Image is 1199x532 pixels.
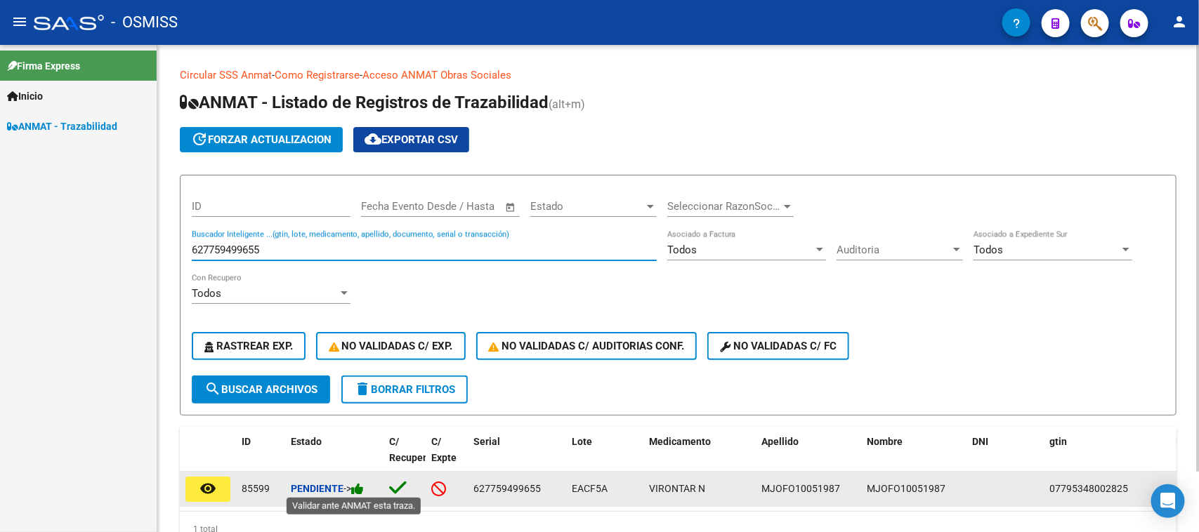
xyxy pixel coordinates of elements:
span: forzar actualizacion [191,133,332,146]
mat-icon: cloud_download [365,131,381,147]
span: Estado [291,436,322,447]
datatable-header-cell: gtin [1044,427,1170,488]
span: Lote [572,436,592,447]
span: 85599 [242,483,270,494]
span: Todos [667,244,697,256]
strong: Pendiente [291,483,343,494]
button: Open calendar [503,199,519,215]
button: Rastrear Exp. [192,332,306,360]
button: Buscar Archivos [192,375,330,404]
span: Todos [192,287,221,300]
button: forzar actualizacion [180,127,343,152]
span: No Validadas c/ Exp. [329,340,453,352]
mat-icon: delete [354,380,371,397]
span: Serial [473,436,500,447]
datatable-header-cell: ID [236,427,285,488]
span: VIRONTAR N [649,483,705,494]
datatable-header-cell: DNI [967,427,1044,488]
a: Documentacion trazabilidad [511,69,643,81]
span: MJOFO10051987 [761,483,840,494]
p: - - [180,67,1177,83]
span: Borrar Filtros [354,383,455,396]
span: 627759499655 [473,483,541,494]
span: C/ Recupero [389,436,432,463]
input: Fecha inicio [361,200,418,213]
span: EACF5A [572,483,608,494]
mat-icon: update [191,131,208,147]
button: Borrar Filtros [341,375,468,404]
button: No Validadas c/ Auditorias Conf. [476,332,697,360]
span: Todos [974,244,1003,256]
button: No validadas c/ FC [707,332,849,360]
span: Rastrear Exp. [204,340,293,352]
span: Auditoria [837,244,950,256]
datatable-header-cell: C/ Recupero [384,427,426,488]
span: Buscar Archivos [204,383,317,396]
div: Open Intercom Messenger [1151,484,1185,518]
mat-icon: menu [11,13,28,30]
span: DNI [972,436,988,447]
span: No validadas c/ FC [720,340,837,352]
span: Exportar CSV [365,133,458,146]
datatable-header-cell: Apellido [756,427,861,488]
span: Nombre [867,436,903,447]
span: Seleccionar RazonSocial [667,200,781,213]
span: Estado [530,200,644,213]
datatable-header-cell: Serial [468,427,566,488]
button: Exportar CSV [353,127,469,152]
a: Acceso ANMAT Obras Sociales [362,69,511,81]
span: -> [343,483,364,494]
a: Como Registrarse [275,69,360,81]
span: ANMAT - Trazabilidad [7,119,117,134]
a: Circular SSS Anmat [180,69,272,81]
button: No Validadas c/ Exp. [316,332,466,360]
datatable-header-cell: Medicamento [643,427,756,488]
datatable-header-cell: Estado [285,427,384,488]
span: Apellido [761,436,799,447]
span: Medicamento [649,436,711,447]
span: (alt+m) [549,98,585,111]
span: ANMAT - Listado de Registros de Trazabilidad [180,93,549,112]
mat-icon: search [204,380,221,397]
datatable-header-cell: Lote [566,427,643,488]
mat-icon: remove_red_eye [199,480,216,497]
span: - OSMISS [111,7,178,38]
span: C/ Expte [431,436,457,463]
span: Firma Express [7,58,80,74]
datatable-header-cell: Nombre [861,427,967,488]
datatable-header-cell: C/ Expte [426,427,468,488]
span: Inicio [7,88,43,104]
span: ID [242,436,251,447]
span: 07795348002825 [1049,483,1128,494]
mat-icon: person [1171,13,1188,30]
span: MJOFO10051987 [867,483,945,494]
input: Fecha fin [431,200,499,213]
span: No Validadas c/ Auditorias Conf. [489,340,685,352]
span: gtin [1049,436,1067,447]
